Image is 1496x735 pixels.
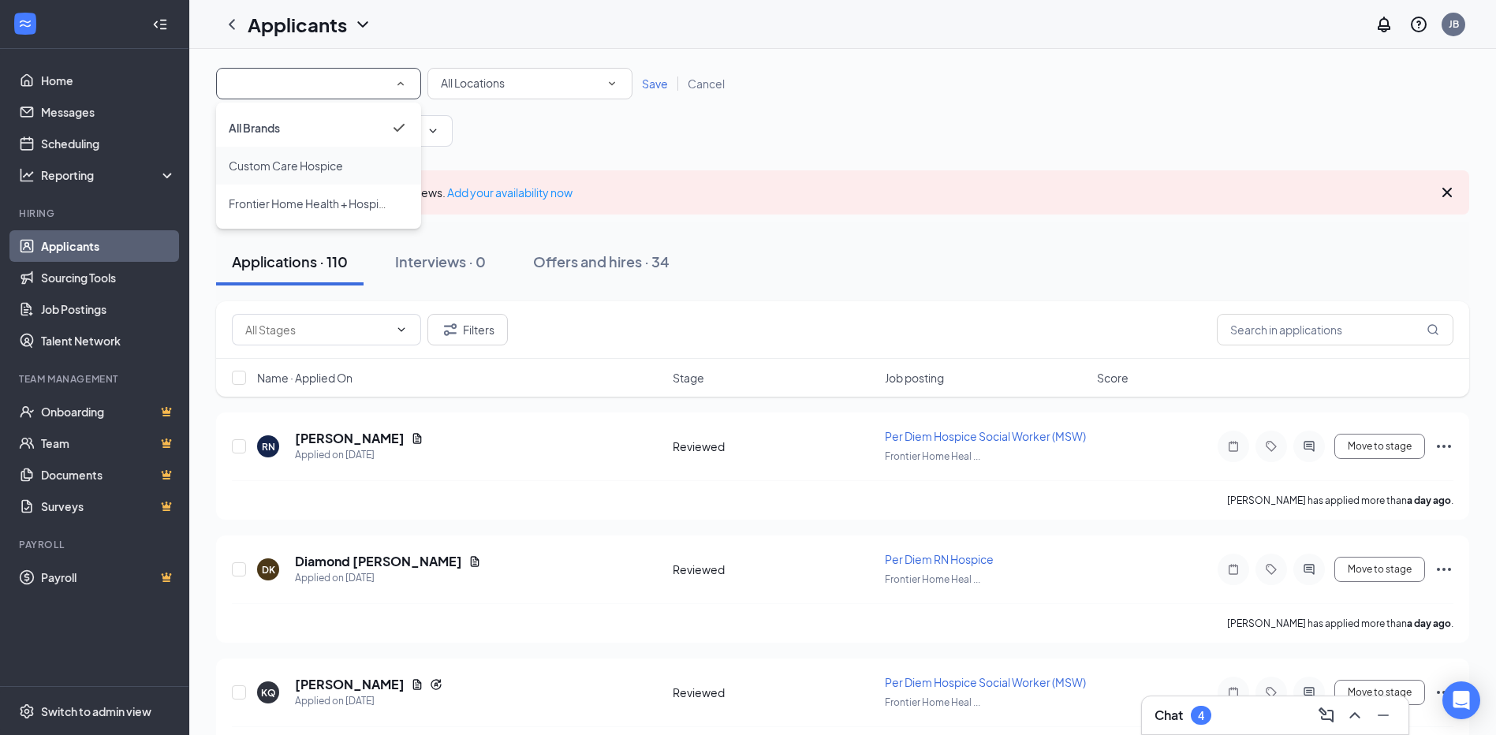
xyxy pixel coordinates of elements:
svg: MagnifyingGlass [1427,323,1439,336]
svg: Reapply [430,678,442,691]
div: Reviewed [673,562,875,577]
svg: ChevronDown [353,15,372,34]
h1: Applicants [248,11,347,38]
button: Move to stage [1334,680,1425,705]
svg: Checkmark [390,118,409,137]
a: TeamCrown [41,427,176,459]
div: Applications · 110 [232,252,348,271]
li: All Brands [216,109,421,147]
a: Add your availability now [447,185,573,200]
h3: Chat [1155,707,1183,724]
input: Search in applications [1217,314,1453,345]
svg: Tag [1262,563,1281,576]
svg: Tag [1262,686,1281,699]
svg: Ellipses [1434,560,1453,579]
p: [PERSON_NAME] has applied more than . [1227,494,1453,507]
a: OnboardingCrown [41,396,176,427]
div: Team Management [19,372,173,386]
svg: Minimize [1374,706,1393,725]
span: Cancel [688,76,725,91]
button: Filter Filters [427,314,508,345]
b: a day ago [1407,494,1451,506]
span: Frontier Home Heal ... [885,696,980,708]
svg: ChevronDown [395,323,408,336]
svg: Analysis [19,167,35,183]
svg: Note [1224,563,1243,576]
svg: ChevronDown [427,125,439,137]
svg: Ellipses [1434,437,1453,456]
b: a day ago [1407,617,1451,629]
svg: Document [468,555,481,568]
h5: Diamond [PERSON_NAME] [295,553,462,570]
svg: SmallChevronUp [394,76,408,91]
svg: Document [411,432,423,445]
div: JB [1449,17,1459,31]
div: All Locations [441,74,619,93]
div: Applied on [DATE] [295,447,423,463]
span: Per Diem Hospice Social Worker (MSW) [885,675,1086,689]
svg: WorkstreamLogo [17,16,33,32]
span: Per Diem RN Hospice [885,552,994,566]
svg: Cross [1438,183,1457,202]
a: Job Postings [41,293,176,325]
a: DocumentsCrown [41,459,176,491]
li: Frontier Home Health + Hospice [216,185,421,222]
svg: ChevronUp [1345,706,1364,725]
button: Move to stage [1334,557,1425,582]
div: Reviewed [673,685,875,700]
span: Name · Applied On [257,370,353,386]
svg: Notifications [1375,15,1393,34]
svg: Document [411,678,423,691]
a: Home [41,65,176,96]
a: Sourcing Tools [41,262,176,293]
div: 4 [1198,709,1204,722]
svg: QuestionInfo [1409,15,1428,34]
svg: Note [1224,440,1243,453]
div: Open Intercom Messenger [1442,681,1480,719]
svg: Settings [19,703,35,719]
div: Reporting [41,167,177,183]
svg: Collapse [152,17,168,32]
li: Custom Care Hospice [216,147,421,185]
button: Minimize [1371,703,1396,728]
p: [PERSON_NAME] has applied more than . [1227,617,1453,630]
svg: Filter [441,320,460,339]
svg: ComposeMessage [1317,706,1336,725]
span: Per Diem Hospice Social Worker (MSW) [885,429,1086,443]
svg: Tag [1262,440,1281,453]
svg: ActiveChat [1300,440,1319,453]
span: Save [642,76,668,91]
h5: [PERSON_NAME] [295,676,405,693]
div: Hiring [19,207,173,220]
a: Scheduling [41,128,176,159]
div: Applied on [DATE] [295,570,481,586]
svg: ChevronLeft [222,15,241,34]
a: Applicants [41,230,176,262]
span: Stage [673,370,704,386]
svg: ActiveChat [1300,686,1319,699]
h5: [PERSON_NAME] [295,430,405,447]
div: Switch to admin view [41,703,151,719]
input: All Stages [245,321,389,338]
div: DK [262,563,275,576]
span: Custom Care Hospice [229,159,343,173]
span: All Brands [229,121,280,135]
span: Job posting [885,370,944,386]
svg: Ellipses [1434,683,1453,702]
span: Frontier Home Health + Hospice [229,196,392,211]
div: Payroll [19,538,173,551]
svg: ActiveChat [1300,563,1319,576]
div: Offers and hires · 34 [533,252,670,271]
span: All Locations [441,76,505,90]
button: ComposeMessage [1314,703,1339,728]
span: Frontier Home Heal ... [885,450,980,462]
div: Reviewed [673,438,875,454]
div: Applied on [DATE] [295,693,442,709]
div: RN [262,440,275,453]
div: KQ [261,686,276,700]
button: ChevronUp [1342,703,1367,728]
a: PayrollCrown [41,562,176,593]
a: SurveysCrown [41,491,176,522]
span: Score [1097,370,1129,386]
